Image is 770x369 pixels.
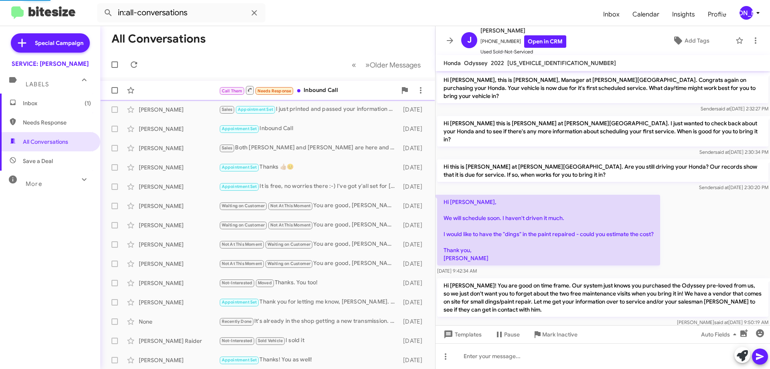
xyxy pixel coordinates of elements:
span: Inbox [23,99,91,107]
div: Thanks 👍🏼😊 [219,163,399,172]
span: Mark Inactive [542,327,577,342]
a: Profile [701,3,733,26]
div: Thank you for letting me know, [PERSON_NAME]. We've been having some issues with our messaging pr... [219,298,399,307]
div: [DATE] [399,202,429,210]
span: Sales [222,145,233,151]
span: [PERSON_NAME] [480,26,566,35]
span: Moved [258,280,272,285]
button: Auto Fields [695,327,746,342]
div: It's already in the shop getting a new transmission. Thanks. [219,317,399,326]
span: Honda [444,59,461,67]
a: Inbox [597,3,626,26]
div: SERVICE: [PERSON_NAME] [12,60,89,68]
span: Waiting on Customer [222,222,265,228]
span: Odyssey [464,59,488,67]
span: Sold Vehicle [258,338,283,343]
span: Auto Fields [701,327,740,342]
span: Call Them [222,88,243,94]
span: Sender [DATE] 2:30:34 PM [699,149,768,155]
span: J [467,34,472,47]
span: 2022 [491,59,504,67]
button: Next [361,57,426,73]
span: [DATE] 9:42:34 AM [437,268,477,274]
span: Not At This Moment [222,261,262,266]
span: Sender [DATE] 2:30:20 PM [699,184,768,190]
button: Add Tags [649,33,731,48]
span: [PHONE_NUMBER] [480,35,566,48]
div: You are good, [PERSON_NAME]. Just whenever you are ready, let us know. Have a wonderful rest of y... [219,259,399,268]
span: Special Campaign [35,39,83,47]
span: Not-Interested [222,338,253,343]
span: Labels [26,81,49,88]
p: Hi [PERSON_NAME], this is [PERSON_NAME], Manager at [PERSON_NAME][GEOGRAPHIC_DATA]. Congrats agai... [437,73,768,103]
div: [DATE] [399,183,429,191]
div: [DATE] [399,144,429,152]
span: said at [716,106,730,112]
div: [DATE] [399,279,429,287]
div: [DATE] [399,106,429,114]
span: » [365,60,370,70]
span: Not At This Moment [270,222,311,228]
div: You are good, [PERSON_NAME]. Just let us know if there is anything we can do for you. Have a wond... [219,201,399,210]
div: [PERSON_NAME] [740,6,753,20]
span: Templates [442,327,482,342]
div: [DATE] [399,221,429,229]
div: I sold it [219,336,399,345]
button: Templates [436,327,488,342]
div: [PERSON_NAME] [139,144,219,152]
span: Pause [504,327,520,342]
span: said at [715,149,729,155]
span: (1) [85,99,91,107]
span: « [352,60,356,70]
span: Older Messages [370,61,421,69]
a: Calendar [626,3,666,26]
p: Hi [PERSON_NAME]! You are good on time frame. Our system just knows you purchased the Odyssey pre... [437,278,768,317]
span: Waiting on Customer [222,203,265,208]
div: You are good, [PERSON_NAME]. I will update your profile. Thank you and have a wonderful day. [219,220,399,230]
div: You are good, [PERSON_NAME]. Just let us know when you are ready. We do stay about a week schedul... [219,240,399,249]
span: All Conversations [23,138,68,146]
span: Sender [DATE] 2:32:27 PM [701,106,768,112]
input: Search [97,3,265,22]
a: Open in CRM [524,35,566,48]
div: Thanks. You too! [219,278,399,287]
div: [DATE] [399,125,429,133]
span: Sales [222,107,233,112]
span: Not At This Moment [270,203,311,208]
span: Needs Response [257,88,292,94]
div: [PERSON_NAME] [139,163,219,171]
span: Recently Done [222,319,252,324]
span: Appointment Set [222,165,257,170]
a: Special Campaign [11,33,90,53]
button: Previous [347,57,361,73]
span: Used Sold-Not-Serviced [480,48,566,56]
span: Needs Response [23,118,91,126]
span: Appointment Set [222,357,257,363]
div: [PERSON_NAME] [139,202,219,210]
div: [DATE] [399,163,429,171]
div: [DATE] [399,318,429,326]
h1: All Conversations [111,33,206,45]
div: [PERSON_NAME] [139,125,219,133]
span: Not At This Moment [222,242,262,247]
span: [PERSON_NAME] [DATE] 9:50:19 AM [677,319,768,325]
div: Inbound Call [219,124,399,133]
span: Appointment Set [222,126,257,131]
div: [DATE] [399,337,429,345]
div: [PERSON_NAME] [139,183,219,191]
div: [PERSON_NAME] [139,298,219,306]
div: [PERSON_NAME] [139,356,219,364]
span: Appointment Set [238,107,273,112]
div: [DATE] [399,298,429,306]
span: Waiting on Customer [267,261,311,266]
p: Hi this is [PERSON_NAME] at [PERSON_NAME][GEOGRAPHIC_DATA]. Are you still driving your Honda? Our... [437,159,768,182]
span: More [26,180,42,188]
span: Save a Deal [23,157,53,165]
a: Insights [666,3,701,26]
div: Both [PERSON_NAME] and [PERSON_NAME] are here and were in the same office when I brought them the... [219,143,399,153]
div: [DATE] [399,356,429,364]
